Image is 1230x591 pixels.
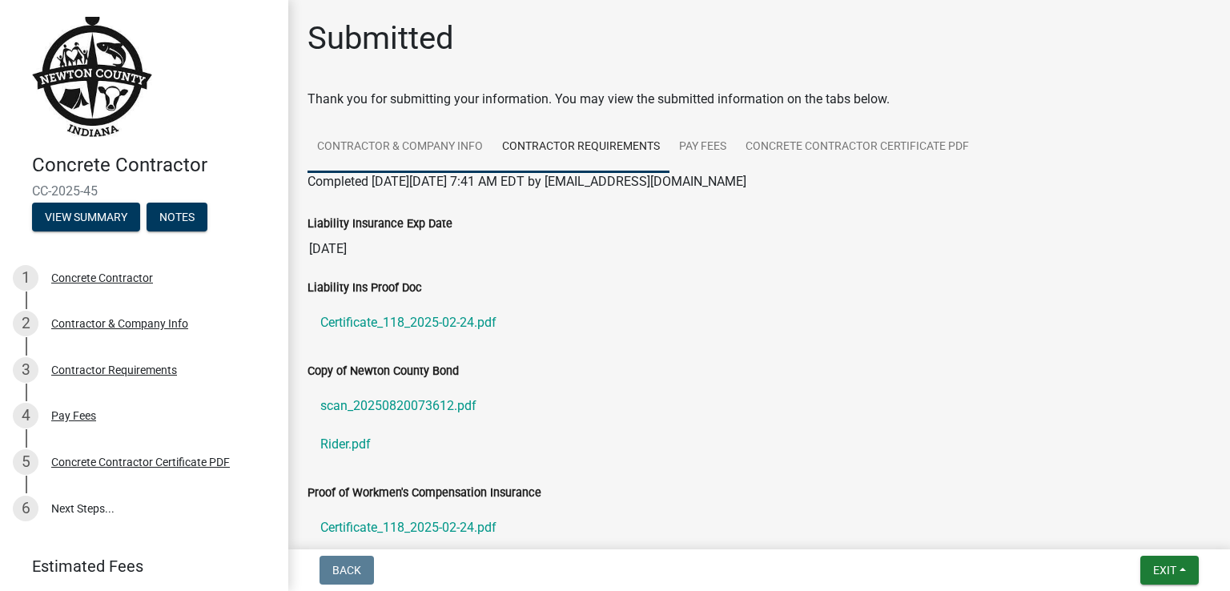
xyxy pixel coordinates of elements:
[51,272,153,283] div: Concrete Contractor
[13,311,38,336] div: 2
[32,203,140,231] button: View Summary
[307,488,541,499] label: Proof of Workmen's Compensation Insurance
[307,304,1211,342] a: Certificate_118_2025-02-24.pdf
[1140,556,1199,585] button: Exit
[492,122,669,173] a: Contractor Requirements
[13,357,38,383] div: 3
[13,550,263,582] a: Estimated Fees
[307,283,422,294] label: Liability Ins Proof Doc
[147,203,207,231] button: Notes
[307,509,1211,547] a: Certificate_118_2025-02-24.pdf
[32,211,140,224] wm-modal-confirm: Summary
[51,364,177,376] div: Contractor Requirements
[1153,564,1176,577] span: Exit
[51,456,230,468] div: Concrete Contractor Certificate PDF
[147,211,207,224] wm-modal-confirm: Notes
[51,318,188,329] div: Contractor & Company Info
[736,122,979,173] a: Concrete Contractor Certificate PDF
[307,387,1211,425] a: scan_20250820073612.pdf
[51,410,96,421] div: Pay Fees
[669,122,736,173] a: Pay Fees
[307,366,459,377] label: Copy of Newton County Bond
[307,122,492,173] a: Contractor & Company Info
[307,19,454,58] h1: Submitted
[307,425,1211,464] a: Rider.pdf
[332,564,361,577] span: Back
[307,90,1211,109] div: Thank you for submitting your information. You may view the submitted information on the tabs below.
[13,449,38,475] div: 5
[307,174,746,189] span: Completed [DATE][DATE] 7:41 AM EDT by [EMAIL_ADDRESS][DOMAIN_NAME]
[32,154,275,177] h4: Concrete Contractor
[13,403,38,428] div: 4
[13,496,38,521] div: 6
[32,183,256,199] span: CC-2025-45
[13,265,38,291] div: 1
[320,556,374,585] button: Back
[32,17,152,137] img: Newton County, Indiana
[307,219,452,230] label: Liability Insurance Exp Date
